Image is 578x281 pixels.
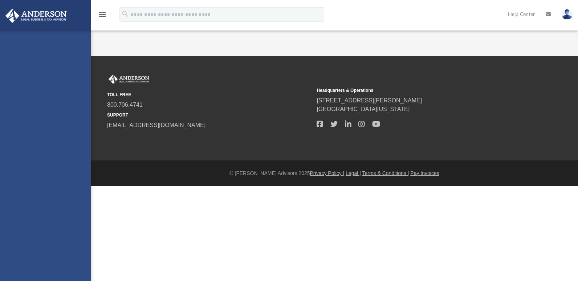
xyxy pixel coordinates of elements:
a: [STREET_ADDRESS][PERSON_NAME] [317,97,422,103]
a: menu [98,14,107,19]
img: Anderson Advisors Platinum Portal [3,9,69,23]
i: search [121,10,129,18]
a: Pay Invoices [410,170,439,176]
a: 800.706.4741 [107,102,143,108]
img: Anderson Advisors Platinum Portal [107,74,151,84]
div: © [PERSON_NAME] Advisors 2025 [91,170,578,177]
a: [EMAIL_ADDRESS][DOMAIN_NAME] [107,122,205,128]
img: User Pic [562,9,573,20]
a: Privacy Policy | [310,170,345,176]
i: menu [98,10,107,19]
a: [GEOGRAPHIC_DATA][US_STATE] [317,106,410,112]
small: Headquarters & Operations [317,87,521,94]
small: SUPPORT [107,112,312,118]
a: Terms & Conditions | [362,170,409,176]
small: TOLL FREE [107,91,312,98]
a: Legal | [346,170,361,176]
